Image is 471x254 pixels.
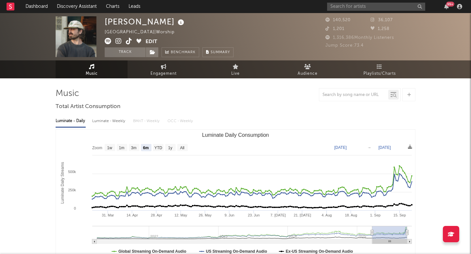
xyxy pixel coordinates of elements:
span: Live [231,70,240,78]
text: YTD [154,146,162,150]
div: Luminate - Weekly [92,116,127,127]
span: 1,316,386 Monthly Listeners [325,36,394,40]
text: Luminate Daily Streams [60,162,65,203]
span: Playlists/Charts [363,70,396,78]
text: [DATE] [378,145,391,150]
text: → [367,145,371,150]
button: Summary [202,47,234,57]
text: 12. May [174,213,187,217]
button: Track [105,47,146,57]
text: 28. Apr [151,213,162,217]
text: Zoom [92,146,102,150]
text: 18. Aug [345,213,357,217]
div: [GEOGRAPHIC_DATA] | Worship [105,28,182,36]
text: 250k [68,188,76,192]
span: 36,107 [371,18,393,22]
text: 23. Jun [248,213,260,217]
button: 99+ [444,4,449,9]
span: 1,258 [371,27,390,31]
text: US Streaming On-Demand Audio [206,249,267,254]
span: Music [86,70,98,78]
text: 1. Sep [370,213,381,217]
text: Luminate Daily Consumption [202,132,269,138]
div: Luminate - Daily [56,116,86,127]
div: 99 + [446,2,454,7]
a: Benchmark [162,47,199,57]
text: Ex-US Streaming On-Demand Audio [286,249,353,254]
span: Audience [298,70,318,78]
text: [DATE] [334,145,347,150]
text: 0 [74,206,76,210]
text: 3m [131,146,137,150]
span: 1,201 [325,27,344,31]
input: Search for artists [327,3,425,11]
input: Search by song name or URL [319,92,388,98]
text: 14. Apr [127,213,138,217]
text: Global Streaming On-Demand Audio [118,249,186,254]
span: Benchmark [171,49,196,56]
a: Engagement [128,60,200,78]
text: 9. Jun [224,213,234,217]
text: All [180,146,184,150]
a: Live [200,60,271,78]
span: Jump Score: 73.4 [325,43,364,48]
text: 31. Mar [102,213,114,217]
text: 26. May [199,213,212,217]
text: 4. Aug [322,213,332,217]
text: 500k [68,170,76,174]
span: Engagement [150,70,177,78]
div: [PERSON_NAME] [105,16,186,27]
span: 140,520 [325,18,351,22]
a: Audience [271,60,343,78]
text: 1y [168,146,172,150]
text: 21. [DATE] [294,213,311,217]
a: Playlists/Charts [343,60,415,78]
span: Total Artist Consumption [56,103,120,111]
a: Music [56,60,128,78]
text: 1w [107,146,113,150]
text: 7. [DATE] [270,213,286,217]
button: Edit [146,38,157,46]
text: 6m [143,146,148,150]
text: 15. Sep [393,213,406,217]
span: Summary [211,51,230,54]
text: 1m [119,146,125,150]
